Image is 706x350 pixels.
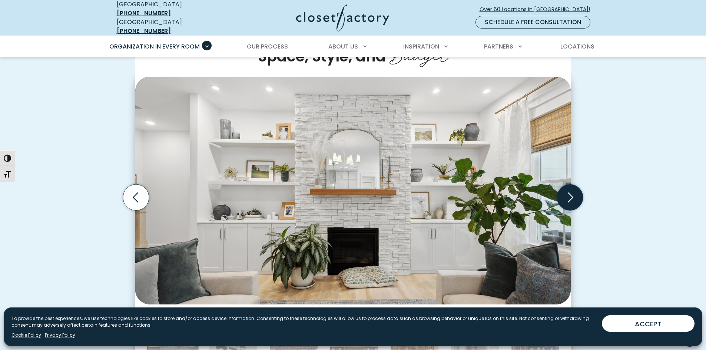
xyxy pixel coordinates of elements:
nav: Primary Menu [104,36,602,57]
span: Partners [484,42,513,51]
span: Inspiration [403,42,439,51]
img: Symmetrical white wall unit with floating shelves and cabinetry flanking a stacked stone fireplace [135,77,571,304]
a: Cookie Policy [11,332,41,339]
button: Next slide [554,181,586,213]
a: [PHONE_NUMBER] [117,27,171,35]
img: Closet Factory Logo [296,4,389,31]
span: Organization in Every Room [109,42,200,51]
p: To provide the best experiences, we use technologies like cookies to store and/or access device i... [11,315,596,329]
a: Privacy Policy [45,332,75,339]
span: Locations [560,42,594,51]
span: About Us [328,42,358,51]
a: [PHONE_NUMBER] [117,9,171,17]
figcaption: Wall unit surrounding fireplace includes white melamine floating shelves and shaker-style lower c... [135,304,571,318]
a: Over 60 Locations in [GEOGRAPHIC_DATA]! [479,3,596,16]
span: Over 60 Locations in [GEOGRAPHIC_DATA]! [480,6,596,13]
div: [GEOGRAPHIC_DATA] [117,18,224,36]
button: ACCEPT [602,315,695,332]
button: Previous slide [120,181,152,213]
a: Schedule a Free Consultation [475,16,590,29]
span: Our Process [247,42,288,51]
